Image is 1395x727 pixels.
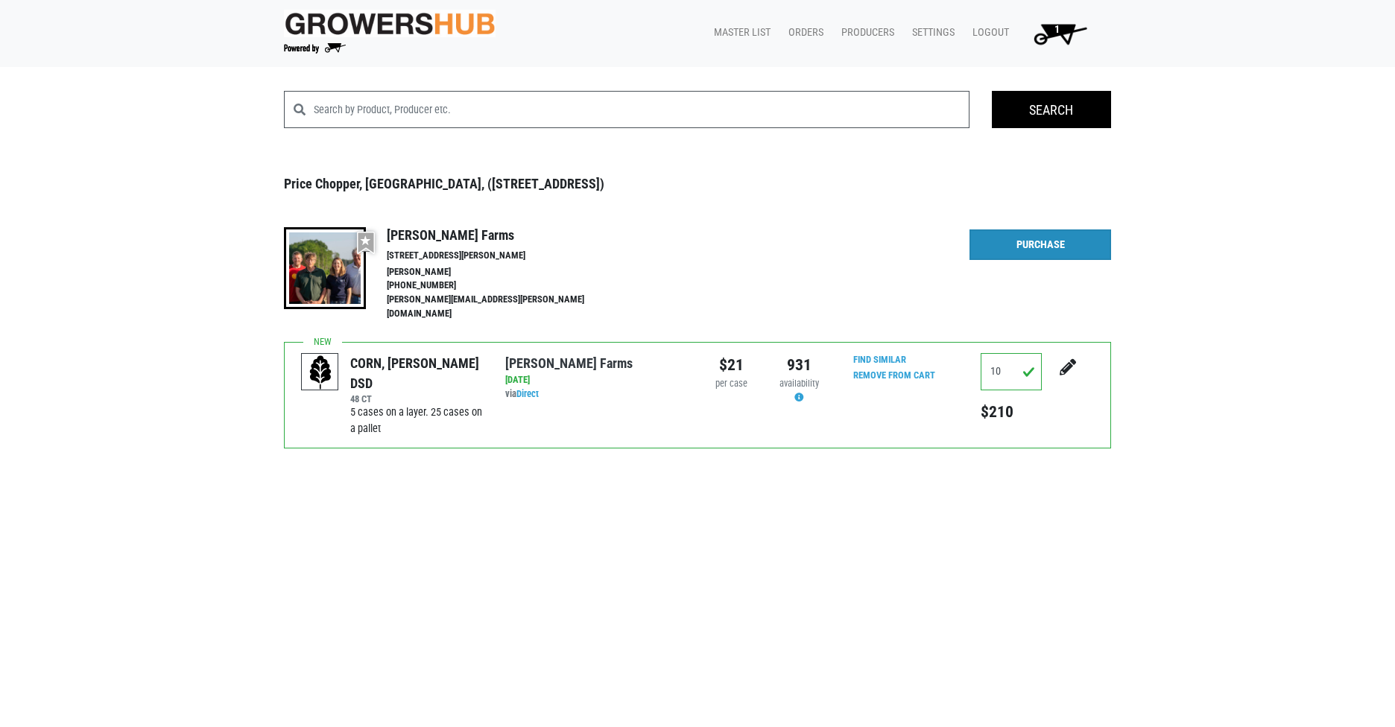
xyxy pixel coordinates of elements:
[1015,19,1099,48] a: 1
[387,293,616,321] li: [PERSON_NAME][EMAIL_ADDRESS][PERSON_NAME][DOMAIN_NAME]
[350,353,482,393] div: CORN, [PERSON_NAME] DSD
[853,354,906,365] a: Find Similar
[387,265,616,279] li: [PERSON_NAME]
[844,367,944,384] input: Remove From Cart
[387,279,616,293] li: [PHONE_NUMBER]
[284,176,1111,192] h3: Price Chopper, [GEOGRAPHIC_DATA], ([STREET_ADDRESS])
[284,10,496,37] img: original-fc7597fdc6adbb9d0e2ae620e786d1a2.jpg
[900,19,961,47] a: Settings
[516,388,539,399] a: Direct
[505,387,686,401] div: via
[702,19,776,47] a: Master List
[776,19,829,47] a: Orders
[779,378,819,389] span: availability
[350,393,482,404] h6: 48 CT
[387,227,616,244] h4: [PERSON_NAME] Farms
[314,91,969,128] input: Search by Product, Producer etc.
[969,229,1111,261] a: Purchase
[284,43,346,54] img: Powered by Big Wheelbarrow
[709,377,754,391] div: per case
[302,354,339,391] img: placeholder-variety-43d6402dacf2d531de610a020419775a.svg
[981,353,1042,390] input: Qty
[350,406,482,435] span: 5 cases on a layer. 25 cases on a pallet
[505,373,686,387] div: [DATE]
[829,19,900,47] a: Producers
[387,249,616,263] li: [STREET_ADDRESS][PERSON_NAME]
[284,227,366,309] img: thumbnail-8a08f3346781c529aa742b86dead986c.jpg
[992,91,1111,128] input: Search
[776,353,822,377] div: 931
[981,402,1042,422] h5: $210
[1027,19,1093,48] img: Cart
[505,355,633,371] a: [PERSON_NAME] Farms
[1054,23,1060,36] span: 1
[709,353,754,377] div: $21
[961,19,1015,47] a: Logout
